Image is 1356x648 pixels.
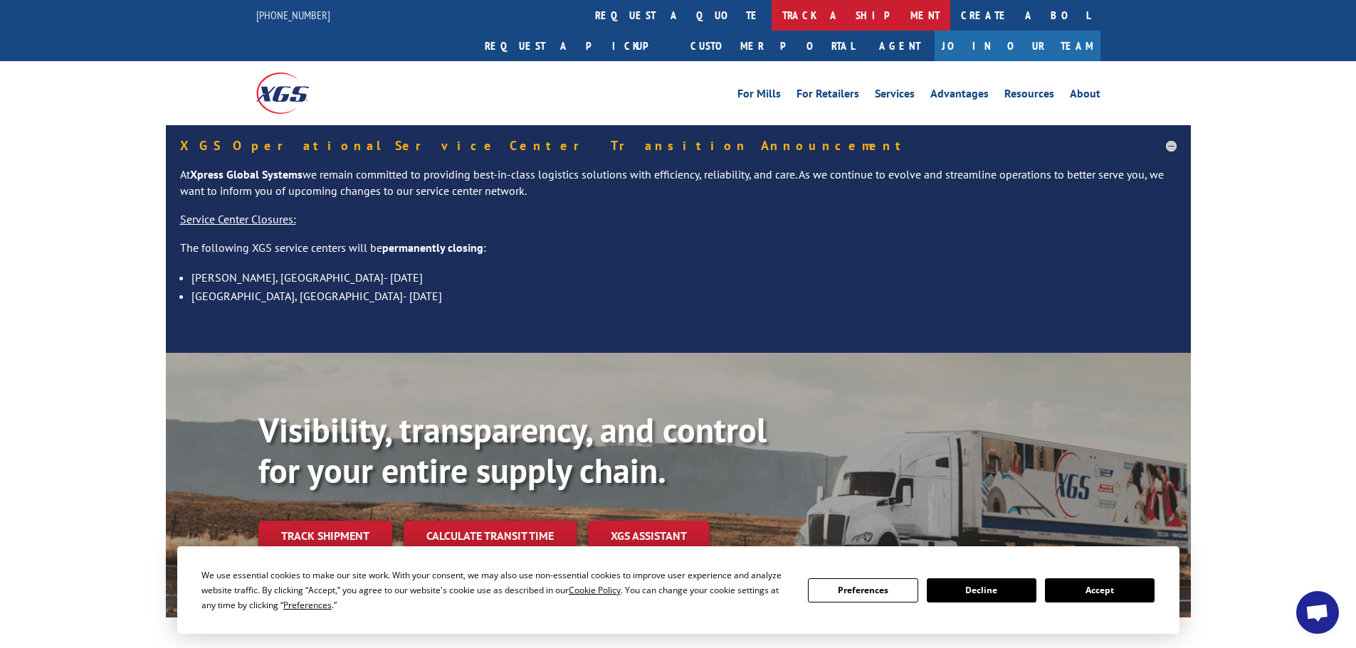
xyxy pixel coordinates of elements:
[190,167,303,181] strong: Xpress Global Systems
[180,240,1177,268] p: The following XGS service centers will be :
[1296,591,1339,634] a: Open chat
[569,584,621,596] span: Cookie Policy
[797,88,859,104] a: For Retailers
[737,88,781,104] a: For Mills
[191,287,1177,305] li: [GEOGRAPHIC_DATA], [GEOGRAPHIC_DATA]- [DATE]
[180,212,296,226] u: Service Center Closures:
[201,568,791,612] div: We use essential cookies to make our site work. With your consent, we may also use non-essential ...
[180,139,1177,152] h5: XGS Operational Service Center Transition Announcement
[935,31,1100,61] a: Join Our Team
[283,599,332,611] span: Preferences
[258,521,392,551] a: Track shipment
[1070,88,1100,104] a: About
[808,578,918,602] button: Preferences
[865,31,935,61] a: Agent
[930,88,989,104] a: Advantages
[927,578,1036,602] button: Decline
[680,31,865,61] a: Customer Portal
[588,521,710,551] a: XGS ASSISTANT
[258,408,767,493] b: Visibility, transparency, and control for your entire supply chain.
[1045,578,1155,602] button: Accept
[191,268,1177,287] li: [PERSON_NAME], [GEOGRAPHIC_DATA]- [DATE]
[875,88,915,104] a: Services
[256,8,330,22] a: [PHONE_NUMBER]
[474,31,680,61] a: Request a pickup
[1004,88,1054,104] a: Resources
[180,166,1177,212] p: At we remain committed to providing best-in-class logistics solutions with efficiency, reliabilit...
[382,240,483,255] strong: permanently closing
[177,546,1179,634] div: Cookie Consent Prompt
[404,521,577,551] a: Calculate transit time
